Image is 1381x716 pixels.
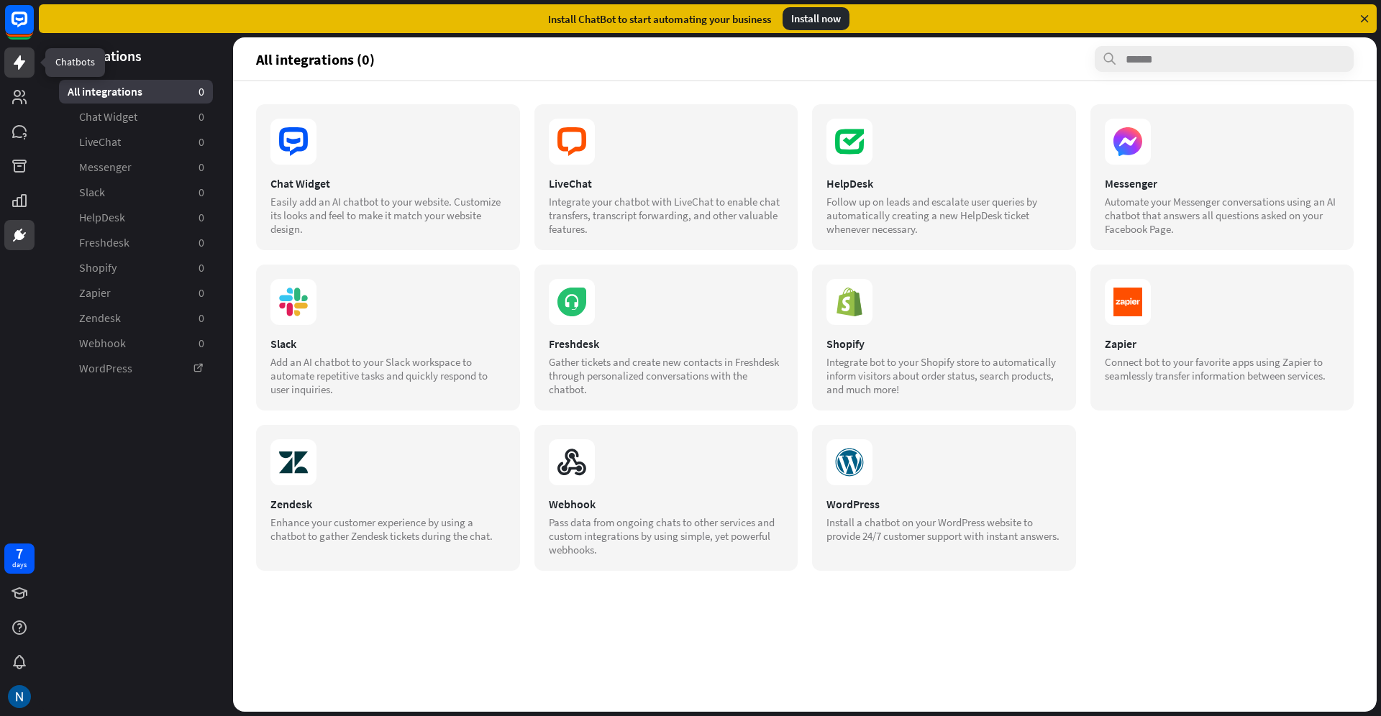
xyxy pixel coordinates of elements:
[79,336,126,351] span: Webhook
[549,176,784,191] div: LiveChat
[270,355,506,396] div: Add an AI chatbot to your Slack workspace to automate repetitive tasks and quickly respond to use...
[826,497,1062,511] div: WordPress
[79,260,117,275] span: Shopify
[16,547,23,560] div: 7
[79,185,105,200] span: Slack
[59,357,213,380] a: WordPress
[79,109,137,124] span: Chat Widget
[79,160,132,175] span: Messenger
[4,543,35,574] a: 7 days
[59,130,213,154] a: LiveChat 0
[59,105,213,129] a: Chat Widget 0
[1105,336,1340,351] div: Zapier
[12,560,27,570] div: days
[59,180,213,204] a: Slack 0
[199,160,204,175] aside: 0
[59,281,213,305] a: Zapier 0
[549,195,784,236] div: Integrate your chatbot with LiveChat to enable chat transfers, transcript forwarding, and other v...
[826,195,1062,236] div: Follow up on leads and escalate user queries by automatically creating a new HelpDesk ticket when...
[199,260,204,275] aside: 0
[548,12,771,26] div: Install ChatBot to start automating your business
[549,355,784,396] div: Gather tickets and create new contacts in Freshdesk through personalized conversations with the c...
[79,210,125,225] span: HelpDesk
[1105,355,1340,382] div: Connect bot to your favorite apps using Zapier to seamlessly transfer information between services.
[79,285,111,300] span: Zapier
[199,235,204,250] aside: 0
[783,7,849,30] div: Install now
[79,311,121,326] span: Zendesk
[79,134,121,150] span: LiveChat
[256,46,1354,72] section: All integrations (0)
[199,336,204,351] aside: 0
[199,84,204,99] aside: 0
[549,497,784,511] div: Webhook
[270,515,506,543] div: Enhance your customer experience by using a chatbot to gather Zendesk tickets during the chat.
[59,306,213,330] a: Zendesk 0
[199,210,204,225] aside: 0
[59,256,213,280] a: Shopify 0
[270,176,506,191] div: Chat Widget
[59,231,213,254] a: Freshdesk 0
[549,515,784,556] div: Pass data from ongoing chats to other services and custom integrations by using simple, yet power...
[1105,195,1340,236] div: Automate your Messenger conversations using an AI chatbot that answers all questions asked on you...
[826,355,1062,396] div: Integrate bot to your Shopify store to automatically inform visitors about order status, search p...
[826,336,1062,351] div: Shopify
[1105,176,1340,191] div: Messenger
[199,134,204,150] aside: 0
[826,515,1062,543] div: Install a chatbot on your WordPress website to provide 24/7 customer support with instant answers.
[270,497,506,511] div: Zendesk
[59,155,213,179] a: Messenger 0
[79,235,129,250] span: Freshdesk
[39,46,233,65] header: Integrations
[270,336,506,351] div: Slack
[549,336,784,351] div: Freshdesk
[59,206,213,229] a: HelpDesk 0
[59,331,213,355] a: Webhook 0
[199,311,204,326] aside: 0
[199,109,204,124] aside: 0
[199,285,204,300] aside: 0
[199,185,204,200] aside: 0
[270,195,506,236] div: Easily add an AI chatbot to your website. Customize its looks and feel to make it match your webs...
[68,84,142,99] span: All integrations
[826,176,1062,191] div: HelpDesk
[12,6,55,49] button: Open LiveChat chat widget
